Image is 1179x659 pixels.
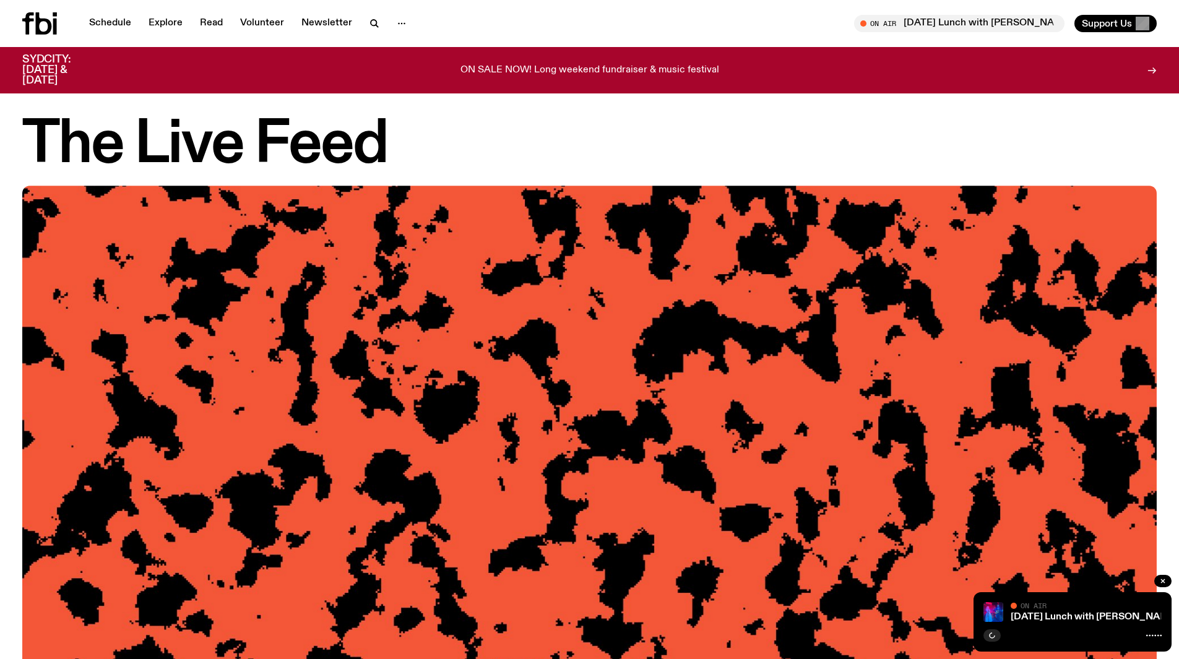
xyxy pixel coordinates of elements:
h3: SYDCITY: [DATE] & [DATE] [22,54,101,86]
h1: The Live Feed [22,118,1157,173]
span: Support Us [1082,18,1132,29]
button: On Air[DATE] Lunch with [PERSON_NAME] Upfold and [PERSON_NAME] // Labyrinth [854,15,1065,32]
a: Read [192,15,230,32]
button: Support Us [1074,15,1157,32]
img: Labyrinth [983,602,1003,622]
a: Newsletter [294,15,360,32]
a: Volunteer [233,15,292,32]
span: On Air [1021,601,1047,609]
p: ON SALE NOW! Long weekend fundraiser & music festival [460,65,719,76]
a: Explore [141,15,190,32]
a: Schedule [82,15,139,32]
